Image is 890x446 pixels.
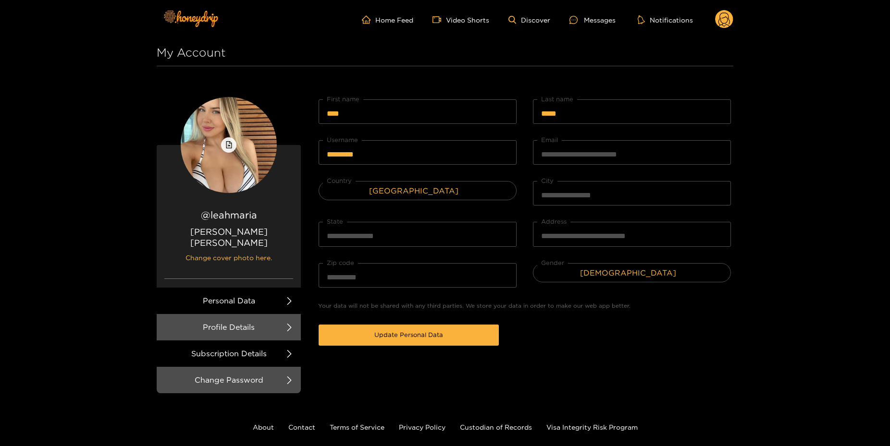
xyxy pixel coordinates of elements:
label: First name [327,94,359,104]
button: Update Personal Data [319,325,499,346]
span: home [362,15,375,24]
label: Address [541,217,567,226]
label: Username [327,135,358,145]
label: City [541,176,554,185]
input: Username [319,140,517,165]
input: State [319,222,517,246]
input: Email [533,140,731,165]
input: Zip code [319,263,517,288]
a: Discover [508,16,550,24]
a: Contact [288,423,315,431]
a: Privacy Policy [399,423,445,431]
label: Zip code [327,258,354,267]
button: Notifications [635,15,696,24]
span: Update Personal Data [374,330,443,339]
a: Terms of Service [330,423,384,431]
a: Video Shorts [433,15,489,24]
span: video-camera [433,15,446,24]
span: United States of America [319,183,516,198]
a: Home Feed [362,15,413,24]
label: Gender [541,258,564,267]
a: Visa Integrity Risk Program [546,423,638,431]
label: State [327,217,343,226]
input: City [533,181,731,205]
div: Messages [569,14,616,25]
li: Profile Details [157,314,301,340]
p: Your data will not be shared with any third parties. We store your data in order to make our web ... [318,301,731,311]
button: file-image [221,137,236,153]
p: [PERSON_NAME] [PERSON_NAME] [164,226,293,279]
input: First name [319,99,517,124]
h1: My Account [157,39,733,66]
h2: @ leahmaria [164,208,293,221]
a: About [253,423,274,431]
label: Email [541,135,558,145]
a: Custodian of Records [460,423,532,431]
input: Last name [533,99,731,124]
label: Country [327,176,352,185]
li: Change Password [157,367,301,393]
li: Personal Data [157,288,301,314]
li: Subscription Details [157,340,301,367]
label: Last name [541,94,573,104]
input: Address [533,222,731,246]
span: Female [533,265,730,280]
span: Change cover photo here. [164,248,293,263]
span: file-image [225,141,233,149]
